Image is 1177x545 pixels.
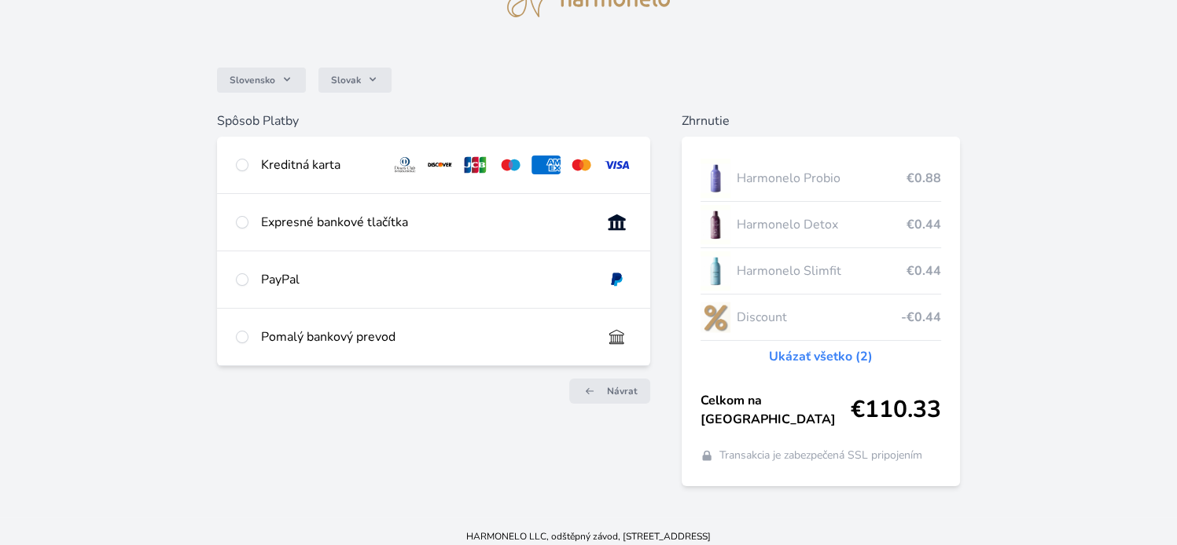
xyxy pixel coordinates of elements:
img: SLIMFIT_se_stinem_x-lo.jpg [701,251,730,291]
span: Discount [737,308,901,327]
span: €0.44 [907,262,941,280]
img: discover.svg [425,155,454,174]
span: Celkom na [GEOGRAPHIC_DATA] [701,391,851,429]
img: paypal.svg [602,270,631,289]
img: diners.svg [391,155,420,174]
img: jcb.svg [461,155,490,174]
div: PayPal [261,270,590,289]
span: €0.88 [907,169,941,188]
span: Harmonelo Detox [737,215,907,234]
a: Návrat [569,379,650,404]
span: €110.33 [851,396,941,424]
img: CLEAN_PROBIO_se_stinem_x-lo.jpg [701,159,730,198]
button: Slovensko [217,68,306,93]
img: mc.svg [567,155,596,174]
img: DETOX_se_stinem_x-lo.jpg [701,205,730,244]
span: Slovak [331,74,361,86]
span: Harmonelo Probio [737,169,907,188]
button: Slovak [318,68,392,93]
span: Harmonelo Slimfit [737,262,907,280]
div: Pomalý bankový prevod [261,327,590,346]
span: Transakcia je zabezpečená SSL pripojením [719,448,922,463]
a: Ukázať všetko (2) [769,347,873,366]
img: amex.svg [531,155,561,174]
img: discount-lo.png [701,298,730,337]
h6: Spôsob Platby [217,112,650,130]
span: Slovensko [230,74,275,86]
img: maestro.svg [496,155,525,174]
img: bankTransfer_IBAN.svg [602,327,631,346]
span: -€0.44 [901,308,941,327]
div: Kreditná karta [261,155,377,174]
span: €0.44 [907,215,941,234]
div: Expresné bankové tlačítka [261,213,590,232]
span: Návrat [607,385,638,397]
h6: Zhrnutie [682,112,960,130]
img: onlineBanking_SK.svg [602,213,631,232]
img: visa.svg [602,155,631,174]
